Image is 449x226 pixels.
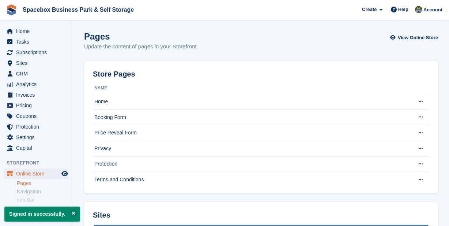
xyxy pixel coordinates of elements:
[17,180,69,187] a: Pages
[20,4,137,16] a: Spacebox Business Park & Self Storage
[93,125,412,141] td: Price Reveal Form
[16,68,60,79] span: CRM
[16,168,60,179] span: Online Store
[4,132,69,142] a: menu
[392,32,438,44] a: View Online Store
[423,6,442,14] span: Account
[16,47,60,58] span: Subscriptions
[93,156,412,172] td: Protection
[93,110,412,125] td: Booking Form
[6,4,17,15] img: stora-icon-8386f47178a22dfd0bd8f6a31ec36ba5ce8667c1dd55bd0f319d3a0aa187defe.svg
[415,6,422,13] img: sahil
[60,169,69,178] a: Preview store
[84,32,197,41] h1: Pages
[4,122,69,132] a: menu
[16,132,60,142] span: Settings
[16,100,60,111] span: Pricing
[93,94,412,110] td: Home
[93,70,135,78] h2: Store Pages
[4,207,80,222] p: Signed in successfully.
[16,111,60,121] span: Coupons
[7,159,73,167] span: Storefront
[17,197,69,204] a: Info Bar
[17,188,69,195] a: Navigation
[4,68,69,79] a: menu
[16,79,60,89] span: Analytics
[4,58,69,68] a: menu
[16,143,60,153] span: Capital
[84,42,197,51] p: Update the content of pages in your Storefront
[4,143,69,153] a: menu
[4,79,69,89] a: menu
[398,34,438,41] span: View Online Store
[4,100,69,111] a: menu
[16,122,60,132] span: Protection
[16,58,60,68] span: Sites
[4,90,69,100] a: menu
[16,90,60,100] span: Invoices
[398,6,408,13] span: Help
[4,111,69,121] a: menu
[93,172,412,188] td: Terms and Conditions
[4,47,69,58] a: menu
[362,6,377,13] span: Create
[93,82,412,94] th: Name
[4,37,69,47] a: menu
[93,141,412,156] td: Privacy
[4,26,69,36] a: menu
[16,26,60,36] span: Home
[93,211,110,219] h2: Sites
[16,37,60,47] span: Tasks
[4,168,69,179] a: menu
